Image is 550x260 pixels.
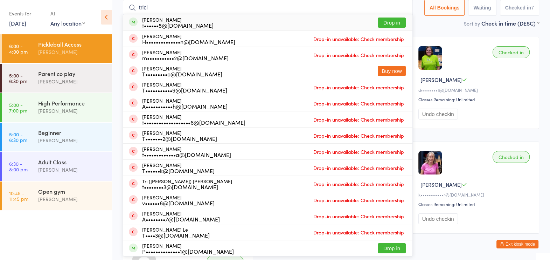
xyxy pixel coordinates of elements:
[38,70,106,77] div: Parent co play
[481,19,539,27] div: Check in time (DESC)
[312,179,406,189] span: Drop-in unavailable: Check membership
[312,82,406,93] span: Drop-in unavailable: Check membership
[418,87,532,93] div: d••••••••t@[DOMAIN_NAME]
[142,55,229,61] div: m•••••••••••2@[DOMAIN_NAME]
[9,43,28,54] time: 6:00 - 4:00 pm
[378,66,406,76] button: Buy now
[418,192,532,198] div: k•••••••••••r@[DOMAIN_NAME]
[312,98,406,109] span: Drop-in unavailable: Check membership
[142,232,210,238] div: T••••3@[DOMAIN_NAME]
[142,98,228,109] div: [PERSON_NAME]
[142,22,214,28] div: t••••••5@[DOMAIN_NAME]
[418,96,532,102] div: Classes Remaining: Unlimited
[9,131,27,143] time: 5:00 - 6:30 pm
[418,109,458,119] button: Undo checkin
[312,114,406,125] span: Drop-in unavailable: Check membership
[142,71,222,77] div: T•••••••••o@[DOMAIN_NAME]
[9,190,28,201] time: 10:45 - 11:45 pm
[418,46,442,70] img: image1685115685.png
[142,119,245,125] div: t•••••••••••••••••••6@[DOMAIN_NAME]
[38,187,106,195] div: Open gym
[2,93,112,122] a: 5:00 -7:00 pmHigh Performance[PERSON_NAME]
[420,76,462,83] span: [PERSON_NAME]
[38,40,106,48] div: Pickleball Access
[142,200,215,206] div: v••••••6@[DOMAIN_NAME]
[2,182,112,210] a: 10:45 -11:45 pmOpen gym[PERSON_NAME]
[142,130,217,141] div: [PERSON_NAME]
[38,48,106,56] div: [PERSON_NAME]
[312,163,406,173] span: Drop-in unavailable: Check membership
[142,152,231,157] div: t•••••••••••••a@[DOMAIN_NAME]
[142,178,232,190] div: Tri ([PERSON_NAME]) [PERSON_NAME]
[142,103,228,109] div: A•••••••••••h@[DOMAIN_NAME]
[38,195,106,203] div: [PERSON_NAME]
[2,123,112,151] a: 5:00 -6:30 pmBeginner[PERSON_NAME]
[142,146,231,157] div: [PERSON_NAME]
[38,158,106,166] div: Adult Class
[142,216,220,222] div: A••••••••7@[DOMAIN_NAME]
[9,8,43,19] div: Events for
[312,195,406,205] span: Drop-in unavailable: Check membership
[464,20,480,27] label: Sort by
[142,194,215,206] div: [PERSON_NAME]
[493,46,530,58] div: Checked in
[142,136,217,141] div: T•••••••2@[DOMAIN_NAME]
[142,248,234,254] div: P••••••••••••••1@[DOMAIN_NAME]
[312,130,406,141] span: Drop-in unavailable: Check membership
[142,17,214,28] div: [PERSON_NAME]
[9,73,27,84] time: 5:00 - 6:30 pm
[38,136,106,144] div: [PERSON_NAME]
[420,181,462,188] span: [PERSON_NAME]
[378,18,406,28] button: Drop in
[312,50,406,60] span: Drop-in unavailable: Check membership
[38,107,106,115] div: [PERSON_NAME]
[2,34,112,63] a: 6:00 -4:00 pmPickleball Access[PERSON_NAME]
[9,161,28,172] time: 6:30 - 8:00 pm
[9,19,26,27] a: [DATE]
[142,168,215,173] div: T••••••k@[DOMAIN_NAME]
[493,151,530,163] div: Checked in
[38,166,106,174] div: [PERSON_NAME]
[496,240,538,248] button: Exit kiosk mode
[142,211,220,222] div: [PERSON_NAME]
[142,33,235,45] div: [PERSON_NAME]
[418,201,532,207] div: Classes Remaining: Unlimited
[50,8,85,19] div: At
[38,77,106,85] div: [PERSON_NAME]
[378,243,406,253] button: Drop in
[142,162,215,173] div: [PERSON_NAME]
[312,227,406,238] span: Drop-in unavailable: Check membership
[142,114,245,125] div: [PERSON_NAME]
[50,19,85,27] div: Any location
[312,211,406,221] span: Drop-in unavailable: Check membership
[531,5,534,11] div: 7
[418,213,458,224] button: Undo checkin
[418,151,442,175] img: image1675784230.png
[142,39,235,45] div: H••••••••••••••n@[DOMAIN_NAME]
[9,102,27,113] time: 5:00 - 7:00 pm
[38,129,106,136] div: Beginner
[142,66,222,77] div: [PERSON_NAME]
[142,87,227,93] div: T•••••••••••9@[DOMAIN_NAME]
[142,82,227,93] div: [PERSON_NAME]
[142,184,232,190] div: t••••••••3@[DOMAIN_NAME]
[2,152,112,181] a: 6:30 -8:00 pmAdult Class[PERSON_NAME]
[142,243,234,254] div: [PERSON_NAME]
[312,34,406,44] span: Drop-in unavailable: Check membership
[142,49,229,61] div: [PERSON_NAME]
[312,146,406,157] span: Drop-in unavailable: Check membership
[142,227,210,238] div: [PERSON_NAME] Le
[38,99,106,107] div: High Performance
[2,64,112,93] a: 5:00 -6:30 pmParent co play[PERSON_NAME]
